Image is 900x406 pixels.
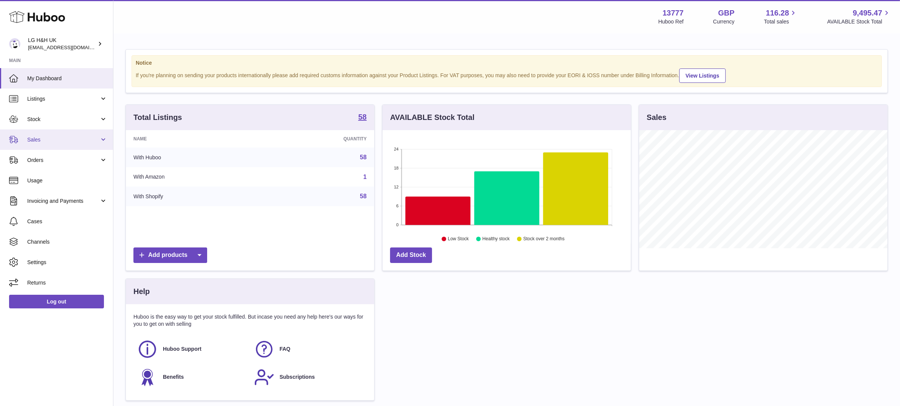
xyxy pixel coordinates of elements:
span: Benefits [163,373,184,381]
h3: AVAILABLE Stock Total [390,112,474,123]
span: 9,495.47 [853,8,882,18]
span: Channels [27,238,107,246]
th: Quantity [262,130,374,148]
text: 24 [394,147,398,151]
div: Currency [713,18,735,25]
span: Settings [27,259,107,266]
a: View Listings [679,68,726,83]
span: Subscriptions [280,373,315,381]
strong: 58 [358,113,367,121]
span: Total sales [764,18,798,25]
a: Subscriptions [254,367,363,387]
div: LG H&H UK [28,37,96,51]
span: Huboo Support [163,345,201,353]
a: 116.28 Total sales [764,8,798,25]
text: Low Stock [448,236,469,242]
span: My Dashboard [27,75,107,82]
a: Log out [9,295,104,308]
a: Huboo Support [137,339,246,359]
h3: Sales [647,112,666,123]
text: 18 [394,166,398,170]
div: Huboo Ref [658,18,684,25]
a: 58 [360,154,367,160]
span: Returns [27,279,107,286]
strong: 13777 [663,8,684,18]
span: Stock [27,116,99,123]
a: Benefits [137,367,246,387]
a: 9,495.47 AVAILABLE Stock Total [827,8,891,25]
text: Stock over 2 months [523,236,564,242]
span: Listings [27,95,99,103]
span: [EMAIL_ADDRESS][DOMAIN_NAME] [28,44,111,50]
img: veechen@lghnh.co.uk [9,38,20,50]
span: 116.28 [766,8,789,18]
td: With Shopify [126,187,262,206]
text: 12 [394,185,398,189]
strong: Notice [136,59,878,67]
text: Healthy stock [482,236,510,242]
span: Orders [27,157,99,164]
td: With Huboo [126,148,262,167]
a: Add products [133,247,207,263]
a: 58 [358,113,367,122]
h3: Total Listings [133,112,182,123]
th: Name [126,130,262,148]
a: Add Stock [390,247,432,263]
div: If you're planning on sending your products internationally please add required customs informati... [136,67,878,83]
span: Invoicing and Payments [27,198,99,205]
span: Cases [27,218,107,225]
span: AVAILABLE Stock Total [827,18,891,25]
td: With Amazon [126,167,262,187]
a: 1 [363,174,367,180]
strong: GBP [718,8,734,18]
p: Huboo is the easy way to get your stock fulfilled. But incase you need any help here's our ways f... [133,313,367,328]
a: 58 [360,193,367,199]
span: FAQ [280,345,291,353]
span: Usage [27,177,107,184]
a: FAQ [254,339,363,359]
span: Sales [27,136,99,143]
h3: Help [133,286,150,297]
text: 0 [396,222,398,227]
text: 6 [396,204,398,208]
